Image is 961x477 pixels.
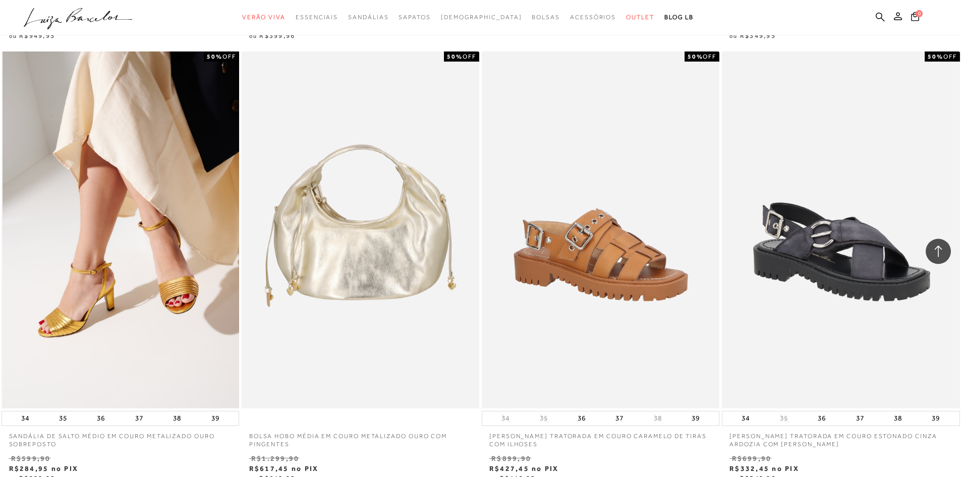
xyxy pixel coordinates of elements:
[18,411,32,426] button: 34
[249,33,257,39] small: ou
[532,8,560,27] a: noSubCategoriesText
[491,454,531,462] small: R$899,90
[3,53,238,407] a: SANDÁLIA DE SALTO MÉDIO EM COURO METALIZADO OURO SOBREPOSTO
[723,53,958,407] a: SANDÁLIA TRATORADA EM COURO ESTONADO CINZA ARDOZIA COM MAXI FIVELA SANDÁLIA TRATORADA EM COURO ES...
[815,411,829,426] button: 36
[689,411,703,426] button: 39
[296,8,338,27] a: noSubCategoriesText
[570,14,616,21] span: Acessórios
[19,32,55,39] span: R$949,95
[651,413,665,423] button: 38
[249,464,289,472] span: R$617,45
[482,426,719,449] a: [PERSON_NAME] TRATORADA EM COURO CARAMELO DE TIRAS COM ILHOSES
[532,464,542,472] strong: no
[292,464,302,472] strong: no
[626,14,654,21] span: Outlet
[916,10,923,17] span: 0
[575,411,589,426] button: 36
[722,426,959,449] a: [PERSON_NAME] TRATORADA EM COURO ESTONADO CINZA ARDOZIA COM [PERSON_NAME]
[785,464,799,472] strong: PIX
[943,53,957,60] span: OFF
[498,413,513,423] button: 34
[441,14,522,21] span: [DEMOGRAPHIC_DATA]
[222,53,236,60] span: OFF
[11,454,51,462] small: R$599,90
[626,8,654,27] a: noSubCategoriesText
[612,411,627,426] button: 37
[929,411,943,426] button: 39
[242,426,479,449] a: BOLSA HOBO MÉDIA EM COURO METALIZADO OURO COM PINGENTES
[399,14,430,21] span: Sapatos
[688,53,703,60] strong: 50%
[664,8,694,27] a: BLOG LB
[537,413,551,423] button: 35
[242,14,286,21] span: Verão Viva
[891,411,905,426] button: 38
[259,32,295,39] span: R$399,96
[3,51,239,408] img: SANDÁLIA DE SALTO MÉDIO EM COURO METALIZADO OURO SOBREPOSTO
[732,454,772,462] small: R$699,90
[853,411,867,426] button: 37
[2,426,239,449] a: SANDÁLIA DE SALTO MÉDIO EM COURO METALIZADO OURO SOBREPOSTO
[740,32,776,39] span: R$349,95
[243,53,478,407] img: BOLSA HOBO MÉDIA EM COURO METALIZADO OURO COM PINGENTES
[729,464,769,472] span: R$332,45
[570,8,616,27] a: noSubCategoriesText
[777,413,791,423] button: 35
[545,464,559,472] strong: PIX
[305,464,319,472] strong: PIX
[207,53,222,60] strong: 50%
[483,53,718,407] a: SANDÁLIA PAPETE TRATORADA EM COURO CARAMELO DE TIRAS COM ILHOSES SANDÁLIA PAPETE TRATORADA EM COU...
[483,53,718,407] img: SANDÁLIA PAPETE TRATORADA EM COURO CARAMELO DE TIRAS COM ILHOSES
[56,411,70,426] button: 35
[532,14,560,21] span: Bolsas
[723,53,958,407] img: SANDÁLIA TRATORADA EM COURO ESTONADO CINZA ARDOZIA COM MAXI FIVELA
[9,464,49,472] span: R$284,95
[94,411,108,426] button: 36
[739,411,753,426] button: 34
[170,411,184,426] button: 38
[447,53,463,60] strong: 50%
[208,411,222,426] button: 39
[463,53,476,60] span: OFF
[348,14,388,21] span: Sandálias
[928,53,943,60] strong: 50%
[729,33,738,39] small: ou
[9,33,17,39] small: ou
[441,8,522,27] a: noSubCategoriesText
[908,11,922,25] button: 0
[664,14,694,21] span: BLOG LB
[242,8,286,27] a: noSubCategoriesText
[64,464,78,472] strong: PIX
[703,53,716,60] span: OFF
[51,464,62,472] strong: no
[132,411,146,426] button: 37
[251,454,299,462] small: R$1.299,90
[243,53,478,407] a: BOLSA HOBO MÉDIA EM COURO METALIZADO OURO COM PINGENTES BOLSA HOBO MÉDIA EM COURO METALIZADO OURO...
[348,8,388,27] a: noSubCategoriesText
[489,464,529,472] span: R$427,45
[772,464,782,472] strong: no
[296,14,338,21] span: Essenciais
[399,8,430,27] a: noSubCategoriesText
